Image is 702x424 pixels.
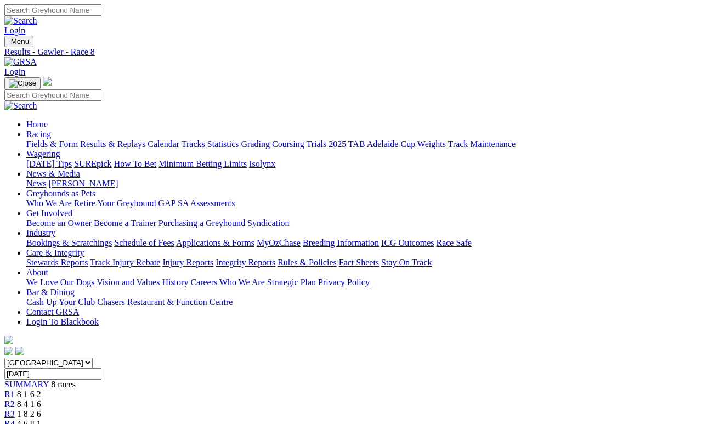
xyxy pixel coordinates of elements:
div: Greyhounds as Pets [26,199,698,208]
a: Stay On Track [381,258,432,267]
input: Search [4,89,101,101]
img: logo-grsa-white.png [4,336,13,344]
a: Careers [190,278,217,287]
a: We Love Our Dogs [26,278,94,287]
div: News & Media [26,179,698,189]
a: 2025 TAB Adelaide Cup [329,139,415,149]
a: Industry [26,228,55,238]
a: Schedule of Fees [114,238,174,247]
div: Racing [26,139,698,149]
a: R3 [4,409,15,419]
a: SUMMARY [4,380,49,389]
a: Race Safe [436,238,471,247]
a: Vision and Values [97,278,160,287]
a: Wagering [26,149,60,159]
a: Injury Reports [162,258,213,267]
img: twitter.svg [15,347,24,355]
button: Toggle navigation [4,36,33,47]
a: Cash Up Your Club [26,297,95,307]
div: Get Involved [26,218,698,228]
a: News & Media [26,169,80,178]
a: R1 [4,389,15,399]
a: GAP SA Assessments [158,199,235,208]
a: Stewards Reports [26,258,88,267]
span: 8 1 6 2 [17,389,41,399]
a: Weights [417,139,446,149]
a: Rules & Policies [278,258,337,267]
a: Strategic Plan [267,278,316,287]
a: History [162,278,188,287]
a: ICG Outcomes [381,238,434,247]
a: Bar & Dining [26,287,75,297]
a: Contact GRSA [26,307,79,316]
a: Coursing [272,139,304,149]
a: [PERSON_NAME] [48,179,118,188]
img: Search [4,16,37,26]
a: Fields & Form [26,139,78,149]
a: Syndication [247,218,289,228]
a: Grading [241,139,270,149]
a: MyOzChase [257,238,301,247]
a: Isolynx [249,159,275,168]
a: Who We Are [26,199,72,208]
a: [DATE] Tips [26,159,72,168]
a: Racing [26,129,51,139]
a: Home [26,120,48,129]
a: Become an Owner [26,218,92,228]
a: News [26,179,46,188]
a: Calendar [148,139,179,149]
div: About [26,278,698,287]
input: Select date [4,368,101,380]
a: Fact Sheets [339,258,379,267]
span: 1 8 2 6 [17,409,41,419]
div: Care & Integrity [26,258,698,268]
a: SUREpick [74,159,111,168]
div: Bar & Dining [26,297,698,307]
a: Who We Are [219,278,265,287]
img: facebook.svg [4,347,13,355]
span: Menu [11,37,29,46]
img: GRSA [4,57,37,67]
a: Get Involved [26,208,72,218]
img: Close [9,79,36,88]
a: Greyhounds as Pets [26,189,95,198]
a: Trials [306,139,326,149]
a: Results & Replays [80,139,145,149]
a: Tracks [182,139,205,149]
a: Minimum Betting Limits [158,159,247,168]
a: About [26,268,48,277]
a: Become a Trainer [94,218,156,228]
a: Breeding Information [303,238,379,247]
img: logo-grsa-white.png [43,77,52,86]
div: Industry [26,238,698,248]
a: Track Maintenance [448,139,516,149]
a: Login [4,26,25,35]
a: Statistics [207,139,239,149]
img: Search [4,101,37,111]
input: Search [4,4,101,16]
span: 8 4 1 6 [17,399,41,409]
a: Login [4,67,25,76]
a: R2 [4,399,15,409]
a: Bookings & Scratchings [26,238,112,247]
a: How To Bet [114,159,157,168]
a: Results - Gawler - Race 8 [4,47,698,57]
a: Privacy Policy [318,278,370,287]
a: Integrity Reports [216,258,275,267]
a: Login To Blackbook [26,317,99,326]
span: 8 races [51,380,76,389]
div: Wagering [26,159,698,169]
a: Retire Your Greyhound [74,199,156,208]
button: Toggle navigation [4,77,41,89]
a: Track Injury Rebate [90,258,160,267]
a: Chasers Restaurant & Function Centre [97,297,233,307]
a: Purchasing a Greyhound [158,218,245,228]
a: Care & Integrity [26,248,84,257]
a: Applications & Forms [176,238,254,247]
